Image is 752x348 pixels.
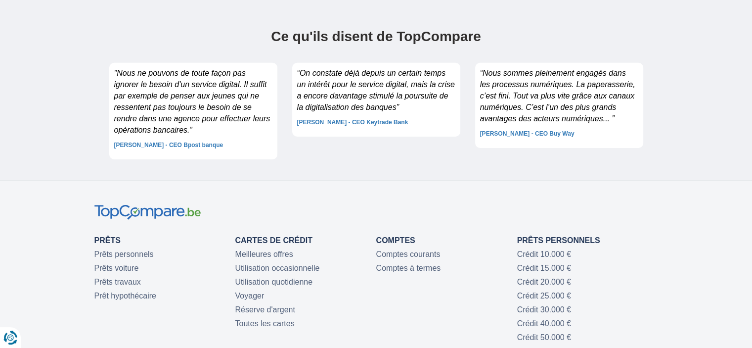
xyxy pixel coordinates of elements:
[517,278,571,286] a: Crédit 20.000 €
[235,278,313,286] a: Utilisation quotidienne
[297,68,455,113] p: “On constate déjà depuis un certain temps un intérêt pour le service digital, mais la crise a enc...
[235,292,265,300] a: Voyager
[517,319,571,328] a: Crédit 40.000 €
[235,264,320,272] a: Utilisation occasionnelle
[235,319,295,328] a: Toutes les cartes
[114,68,272,136] p: "Nous ne pouvons de toute façon pas ignorer le besoin d'un service digital. Il suffit par exemple...
[94,264,139,272] a: Prêts voiture
[94,29,658,58] h2: Ce qu'ils disent de TopCompare
[94,236,121,245] a: Prêts
[94,278,141,286] a: Prêts travaux
[517,250,571,258] a: Crédit 10.000 €
[480,68,638,124] p: “Nous sommes pleinement engagés dans les processus numériques. La paperasserie, c’est fini. Tout ...
[94,250,154,258] a: Prêts personnels
[480,130,575,137] a: [PERSON_NAME] - CEO Buy Way
[376,236,415,245] a: Comptes
[235,250,293,258] a: Meilleures offres
[235,305,295,314] a: Réserve d'argent
[297,119,408,126] a: [PERSON_NAME] - CEO Keytrade Bank
[114,142,223,149] a: [PERSON_NAME] - CEO Bpost banque
[517,236,600,245] a: Prêts personnels
[376,264,441,272] a: Comptes à termes
[376,250,441,258] a: Comptes courants
[94,292,156,300] a: Prêt hypothécaire
[517,264,571,272] a: Crédit 15.000 €
[235,236,312,245] a: Cartes de Crédit
[517,333,571,342] a: Crédit 50.000 €
[94,205,201,220] img: TopCompare
[517,292,571,300] a: Crédit 25.000 €
[517,305,571,314] a: Crédit 30.000 €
